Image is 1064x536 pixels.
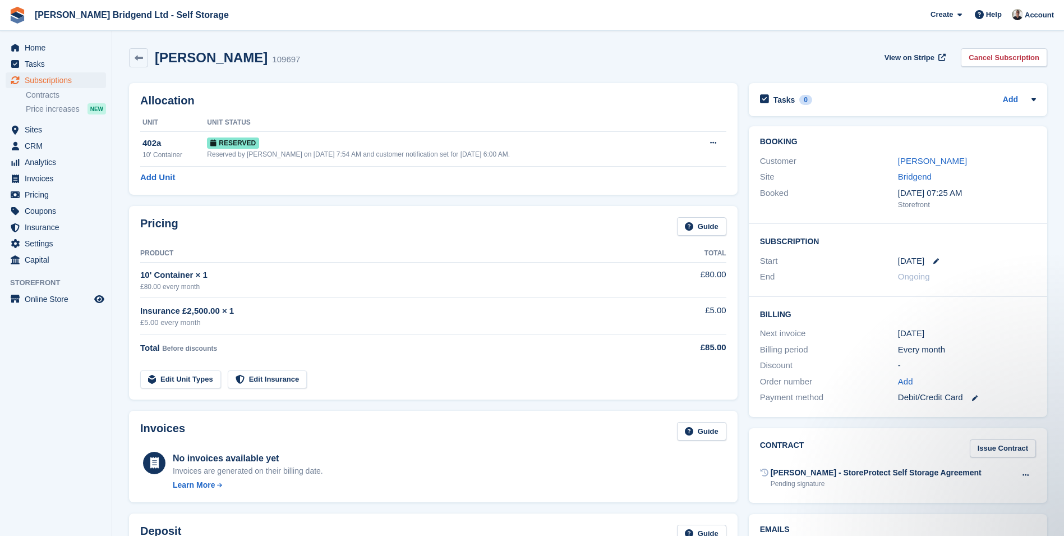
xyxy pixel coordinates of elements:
[677,217,726,236] a: Guide
[9,7,26,24] img: stora-icon-8386f47178a22dfd0bd8f6a31ec36ba5ce8667c1dd55bd0f319d3a0aa187defe.svg
[760,308,1036,319] h2: Billing
[140,114,207,132] th: Unit
[26,103,106,115] a: Price increases NEW
[25,72,92,88] span: Subscriptions
[173,452,323,465] div: No invoices available yet
[155,50,268,65] h2: [PERSON_NAME]
[25,236,92,251] span: Settings
[6,56,106,72] a: menu
[25,122,92,138] span: Sites
[898,272,930,281] span: Ongoing
[93,292,106,306] a: Preview store
[6,203,106,219] a: menu
[760,171,898,184] div: Site
[880,48,948,67] a: View on Stripe
[760,391,898,404] div: Payment method
[6,122,106,138] a: menu
[773,95,795,105] h2: Tasks
[207,138,259,149] span: Reserved
[6,187,106,203] a: menu
[228,370,307,389] a: Edit Insurance
[6,291,106,307] a: menu
[898,359,1036,372] div: -
[140,245,648,263] th: Product
[173,465,323,477] div: Invoices are generated on their billing date.
[898,327,1036,340] div: [DATE]
[30,6,233,24] a: [PERSON_NAME] Bridgend Ltd - Self Storage
[25,171,92,186] span: Invoices
[771,467,982,479] div: [PERSON_NAME] - StoreProtect Self Storage Agreement
[760,235,1036,246] h2: Subscription
[272,53,300,66] div: 109697
[799,95,812,105] div: 0
[25,154,92,170] span: Analytics
[140,370,221,389] a: Edit Unit Types
[898,187,1036,200] div: [DATE] 07:25 AM
[6,72,106,88] a: menu
[142,150,207,160] div: 10' Container
[898,255,924,268] time: 2025-09-26 00:00:00 UTC
[898,343,1036,356] div: Every month
[26,104,80,114] span: Price increases
[87,103,106,114] div: NEW
[760,255,898,268] div: Start
[142,137,207,150] div: 402a
[760,439,804,458] h2: Contract
[1012,9,1023,20] img: Rhys Jones
[25,203,92,219] span: Coupons
[6,138,106,154] a: menu
[898,156,967,166] a: [PERSON_NAME]
[140,317,648,328] div: £5.00 every month
[648,341,726,354] div: £85.00
[898,172,932,181] a: Bridgend
[140,94,726,107] h2: Allocation
[771,479,982,489] div: Pending signature
[970,439,1036,458] a: Issue Contract
[898,391,1036,404] div: Debit/Credit Card
[207,114,689,132] th: Unit Status
[140,305,648,318] div: Insurance £2,500.00 × 1
[25,187,92,203] span: Pricing
[25,252,92,268] span: Capital
[25,138,92,154] span: CRM
[173,479,323,491] a: Learn More
[760,155,898,168] div: Customer
[173,479,215,491] div: Learn More
[207,149,689,159] div: Reserved by [PERSON_NAME] on [DATE] 7:54 AM and customer notification set for [DATE] 6:00 AM.
[140,343,160,352] span: Total
[677,422,726,441] a: Guide
[760,187,898,210] div: Booked
[648,298,726,335] td: £5.00
[986,9,1002,20] span: Help
[898,375,913,388] a: Add
[898,199,1036,210] div: Storefront
[26,90,106,100] a: Contracts
[760,271,898,283] div: End
[6,154,106,170] a: menu
[760,343,898,356] div: Billing period
[6,252,106,268] a: menu
[25,219,92,235] span: Insurance
[648,245,726,263] th: Total
[140,217,178,236] h2: Pricing
[931,9,953,20] span: Create
[885,52,934,63] span: View on Stripe
[6,236,106,251] a: menu
[760,138,1036,146] h2: Booking
[1003,94,1018,107] a: Add
[10,277,112,288] span: Storefront
[760,525,1036,534] h2: Emails
[25,291,92,307] span: Online Store
[1025,10,1054,21] span: Account
[648,262,726,297] td: £80.00
[140,171,175,184] a: Add Unit
[140,269,648,282] div: 10' Container × 1
[6,40,106,56] a: menu
[6,219,106,235] a: menu
[140,422,185,441] h2: Invoices
[760,375,898,388] div: Order number
[760,359,898,372] div: Discount
[162,345,217,352] span: Before discounts
[760,327,898,340] div: Next invoice
[140,282,648,292] div: £80.00 every month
